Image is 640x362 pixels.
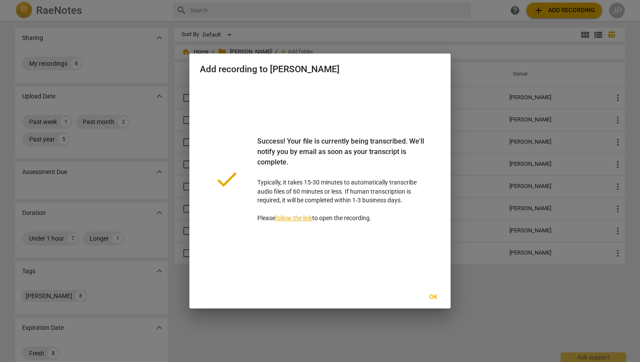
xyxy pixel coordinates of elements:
[419,289,447,305] button: Ok
[426,293,440,302] span: Ok
[257,136,426,223] p: Typically, it takes 15-30 minutes to automatically transcribe audio files of 60 minutes or less. ...
[257,136,426,178] div: Success! Your file is currently being transcribed. We'll notify you by email as soon as your tran...
[200,64,440,75] h2: Add recording to [PERSON_NAME]
[214,166,240,192] span: done
[275,215,312,221] a: follow the link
